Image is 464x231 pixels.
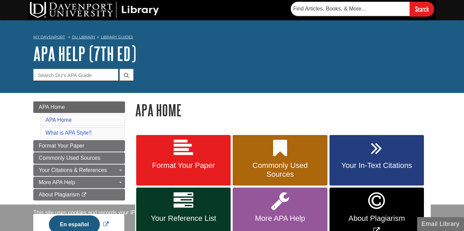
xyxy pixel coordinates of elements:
[33,69,118,81] input: Search DU's APA Guide
[39,104,65,110] span: APA Home
[33,140,125,152] a: Format Your Paper
[417,217,464,231] button: Email Library
[33,101,125,113] a: APA Home
[33,34,65,40] a: My Davenport
[72,35,95,39] a: DU Library
[135,101,431,119] h1: APA Home
[33,177,125,188] a: More APA Help
[238,214,322,223] span: More APA Help
[47,222,110,227] a: Link opens in new window
[291,2,410,16] input: Find Articles, Books, & More...
[33,189,125,200] a: About Plagiarism
[136,135,231,186] a: Format Your Paper
[329,135,424,186] a: Your In-Text Citations
[30,2,159,18] img: DU Library
[33,33,431,43] nav: breadcrumb
[335,214,419,223] span: About Plagiarism
[39,179,75,185] span: More APA Help
[39,143,84,149] span: Format Your Paper
[410,2,434,16] input: Search
[141,214,226,223] span: Your Reference List
[81,193,87,197] i: This link opens in a new window
[46,117,72,123] a: APA Home
[141,161,226,170] span: Format Your Paper
[33,43,136,64] a: APA Help (7th Ed)
[33,152,125,164] a: Commonly Used Sources
[33,165,125,176] a: Your Citations & References
[46,130,92,136] a: What is APA Style?
[233,135,327,186] a: Commonly Used Sources
[101,35,133,39] a: Library Guides
[335,161,419,170] span: Your In-Text Citations
[291,2,434,16] form: Searches DU Library's articles, books, and more
[238,161,322,179] span: Commonly Used Sources
[39,192,80,197] span: About Plagiarism
[39,155,100,161] span: Commonly Used Sources
[39,167,107,173] span: Your Citations & References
